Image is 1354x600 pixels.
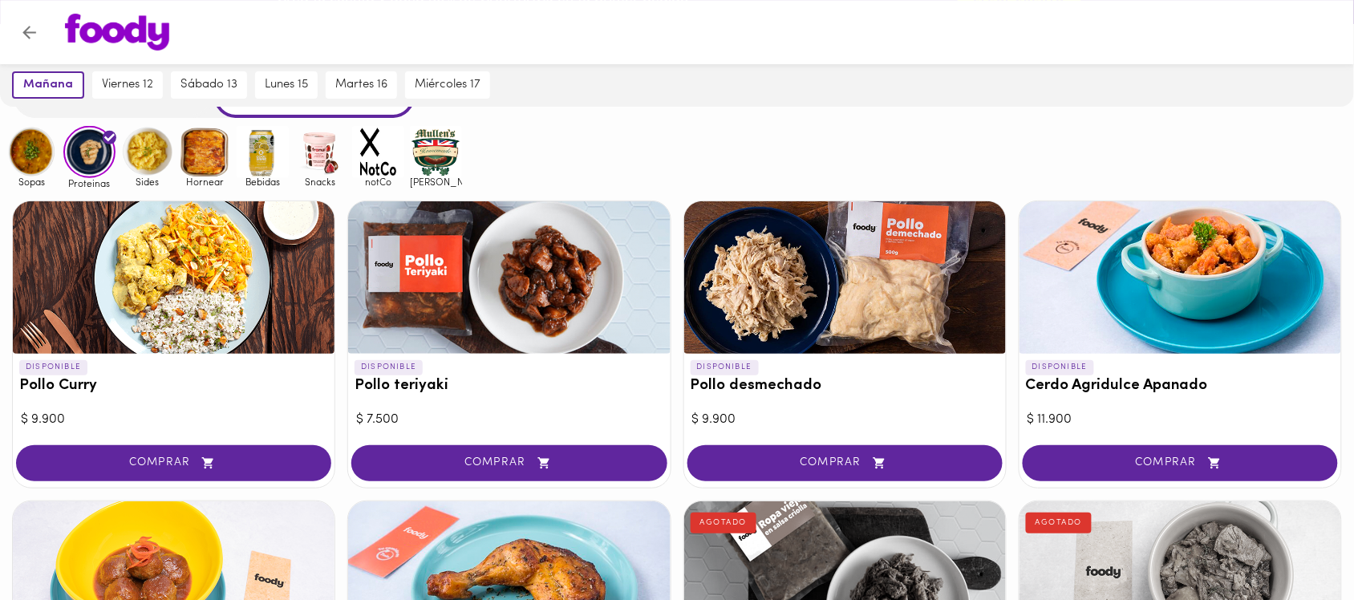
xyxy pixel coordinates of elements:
p: DISPONIBLE [691,360,759,375]
span: Snacks [294,176,347,187]
div: $ 9.900 [21,411,326,429]
button: sábado 13 [171,71,247,99]
span: Sopas [6,176,58,187]
div: $ 9.900 [692,411,998,429]
img: Proteinas [63,126,116,178]
h3: Cerdo Agridulce Apanado [1026,378,1335,395]
span: COMPRAR [371,456,647,470]
img: Snacks [294,126,347,178]
button: mañana [12,71,84,99]
p: DISPONIBLE [355,360,423,375]
button: Volver [10,13,49,52]
div: Cerdo Agridulce Apanado [1020,201,1341,354]
button: COMPRAR [351,445,667,481]
button: viernes 12 [92,71,163,99]
span: Sides [121,176,173,187]
span: Proteinas [63,178,116,189]
iframe: Messagebird Livechat Widget [1261,507,1338,584]
button: COMPRAR [1023,445,1338,481]
div: $ 7.500 [356,411,662,429]
img: notCo [352,126,404,178]
div: AGOTADO [691,513,757,533]
span: mañana [23,78,73,92]
button: lunes 15 [255,71,318,99]
button: COMPRAR [687,445,1003,481]
button: COMPRAR [16,445,331,481]
img: Sopas [6,126,58,178]
p: DISPONIBLE [1026,360,1094,375]
span: lunes 15 [265,78,308,92]
img: Hornear [179,126,231,178]
span: COMPRAR [36,456,311,470]
img: Sides [121,126,173,178]
span: Bebidas [237,176,289,187]
h3: Pollo teriyaki [355,378,663,395]
p: DISPONIBLE [19,360,87,375]
img: Bebidas [237,126,289,178]
span: notCo [352,176,404,187]
span: [PERSON_NAME] [410,176,462,187]
span: COMPRAR [707,456,983,470]
img: logo.png [65,14,169,51]
span: COMPRAR [1043,456,1318,470]
span: sábado 13 [180,78,237,92]
span: Hornear [179,176,231,187]
div: AGOTADO [1026,513,1093,533]
h3: Pollo desmechado [691,378,999,395]
div: Pollo teriyaki [348,201,670,354]
div: Pollo desmechado [684,201,1006,354]
img: mullens [410,126,462,178]
button: miércoles 17 [405,71,490,99]
span: martes 16 [335,78,387,92]
span: miércoles 17 [415,78,480,92]
button: martes 16 [326,71,397,99]
h3: Pollo Curry [19,378,328,395]
span: viernes 12 [102,78,153,92]
div: Pollo Curry [13,201,334,354]
div: $ 11.900 [1028,411,1333,429]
